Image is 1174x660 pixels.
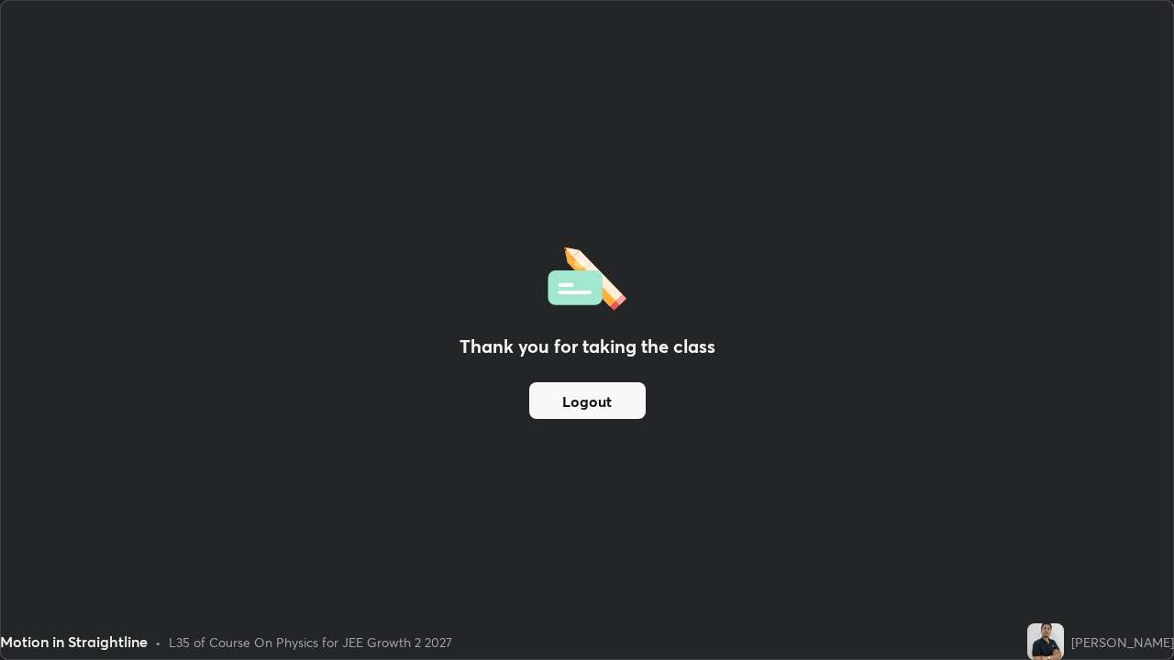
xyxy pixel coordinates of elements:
div: • [155,632,161,652]
img: offlineFeedback.1438e8b3.svg [548,241,626,311]
div: L35 of Course On Physics for JEE Growth 2 2027 [169,632,452,652]
button: Logout [529,382,646,419]
div: [PERSON_NAME] [1071,632,1174,652]
img: d8c3cabb4e75419da5eb850dbbde1719.jpg [1027,623,1064,660]
h2: Thank you for taking the class [460,333,715,360]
